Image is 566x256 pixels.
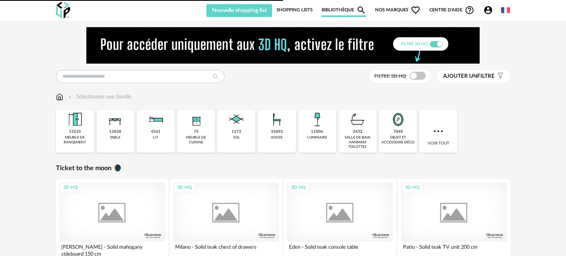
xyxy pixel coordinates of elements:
[382,135,415,145] div: objet et accessoire déco
[174,183,195,193] div: 3D HQ
[56,164,121,173] a: Ticket to the moon 🌘
[105,110,125,129] img: Table.png
[356,5,366,15] span: Magnify icon
[56,93,63,101] img: svg+xml;base64,PHN2ZyB3aWR0aD0iMTYiIGhlaWdodD0iMTciIHZpZXdCb3g9IjAgMCAxNiAxNyIgZmlsbD0ibm9uZSIgeG...
[66,93,73,101] img: svg+xml;base64,PHN2ZyB3aWR0aD0iMTYiIGhlaWdodD0iMTYiIHZpZXdCb3g9IjAgMCAxNiAxNiIgZmlsbD0ibm9uZSIgeG...
[353,129,362,134] div: 2432
[465,5,474,15] span: Help Circle Outline icon
[443,73,477,79] span: Ajouter un
[287,183,309,193] div: 3D HQ
[307,110,327,129] img: Luminaire.png
[153,135,158,140] div: lit
[60,183,81,193] div: 3D HQ
[419,110,457,153] div: Voir tout
[393,129,403,134] div: 7049
[151,129,161,134] div: 4561
[483,5,497,15] span: Account Circle icon
[341,135,374,149] div: salle de bain hammam toilettes
[146,110,165,129] img: Literie.png
[374,74,406,79] span: Filtre 3D HQ
[227,110,246,129] img: Sol.png
[69,129,81,134] div: 12535
[271,135,283,140] div: assise
[429,5,474,15] span: Centre d'aideHelp Circle Outline icon
[437,70,510,83] button: Ajouter unfiltre Filter icon
[206,4,272,17] button: Nouvelle shopping list
[401,183,423,193] div: 3D HQ
[65,110,85,129] img: Meuble%20de%20rangement.png
[212,8,267,13] span: Nouvelle shopping list
[443,73,495,80] span: filtre
[411,5,420,15] span: Heart Outline icon
[277,3,313,17] a: Shopping Lists
[388,110,408,129] img: Miroir.png
[194,129,199,134] div: 75
[375,3,420,17] span: Nos marques
[109,129,121,134] div: 12838
[483,5,493,15] span: Account Circle icon
[58,135,92,145] div: meuble de rangement
[501,6,510,15] img: fr
[233,135,240,140] div: sol
[271,129,283,134] div: 35892
[267,110,287,129] img: Assise.png
[322,3,366,17] a: BibliothèqueMagnify icon
[432,125,445,138] img: more.7b13dc1.svg
[348,110,367,129] img: Salle%20de%20bain.png
[187,110,206,129] img: Rangement.png
[311,129,323,134] div: 11006
[232,129,241,134] div: 1272
[495,73,504,80] span: Filter icon
[307,135,327,140] div: luminaire
[86,27,480,64] img: NEW%20NEW%20HQ%20NEW_V1.gif
[66,93,132,101] div: Sélectionner une famille
[180,135,213,145] div: meuble de cuisine
[56,2,70,19] img: OXP
[110,135,120,140] div: table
